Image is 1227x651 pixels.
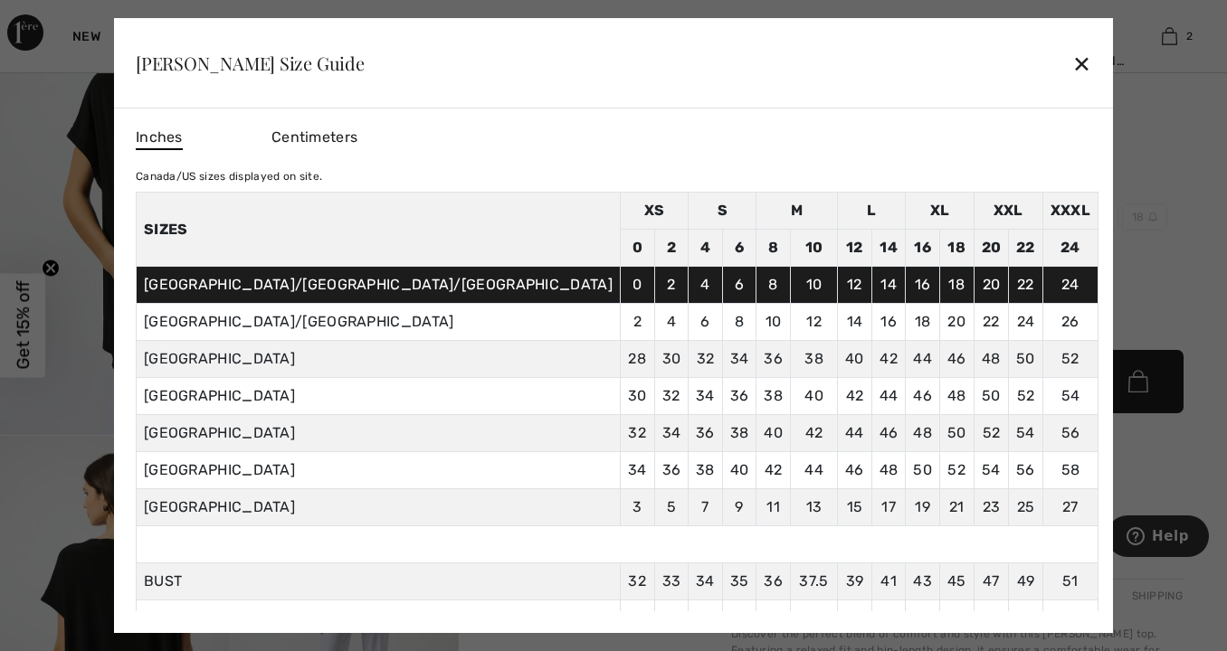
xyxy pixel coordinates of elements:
div: ✕ [1072,44,1091,82]
td: 10 [790,230,837,267]
td: 38 [790,341,837,378]
td: 32 [620,415,654,452]
td: 22 [1009,267,1043,304]
span: 27 [698,609,714,627]
td: 34 [654,415,689,452]
td: 6 [689,304,723,341]
td: 38 [689,452,723,489]
td: 40 [790,378,837,415]
td: 20 [939,304,974,341]
td: 40 [838,341,872,378]
td: 4 [654,304,689,341]
td: 36 [722,378,756,415]
span: 36 [913,609,932,627]
td: 46 [838,452,872,489]
td: L [838,193,906,230]
td: 22 [974,304,1009,341]
td: 2 [654,230,689,267]
td: 0 [620,230,654,267]
span: 41 [880,572,897,590]
td: 50 [906,452,940,489]
span: 40 [982,609,1001,627]
span: 42 [1017,609,1035,627]
td: 18 [939,267,974,304]
td: 5 [654,489,689,526]
td: 30 [620,378,654,415]
td: 34 [620,452,654,489]
td: 27 [1042,489,1098,526]
td: [GEOGRAPHIC_DATA]/[GEOGRAPHIC_DATA] [136,304,620,341]
td: WAIST [136,600,620,637]
td: 38 [756,378,791,415]
td: [GEOGRAPHIC_DATA] [136,378,620,415]
td: 34 [722,341,756,378]
span: 47 [983,572,1000,590]
span: 39 [846,572,864,590]
td: 24 [1009,304,1043,341]
span: 35 [730,572,749,590]
span: 29 [765,609,782,627]
td: 50 [974,378,1009,415]
td: 15 [838,489,872,526]
td: 8 [756,230,791,267]
span: 34 [880,609,899,627]
td: 44 [871,378,906,415]
td: 12 [790,304,837,341]
td: 48 [939,378,974,415]
td: 4 [689,230,723,267]
td: 23 [974,489,1009,526]
td: 13 [790,489,837,526]
td: BUST [136,563,620,600]
td: XS [620,193,688,230]
td: 54 [1042,378,1098,415]
td: 44 [838,415,872,452]
td: [GEOGRAPHIC_DATA] [136,452,620,489]
td: 2 [654,267,689,304]
td: 32 [689,341,723,378]
td: 20 [974,230,1009,267]
td: 24 [1042,230,1098,267]
td: 36 [689,415,723,452]
td: 11 [756,489,791,526]
td: 58 [1042,452,1098,489]
span: 28 [730,609,748,627]
td: 6 [722,267,756,304]
span: 26 [662,609,680,627]
td: S [689,193,756,230]
td: 8 [756,267,791,304]
td: 46 [906,378,940,415]
td: 6 [722,230,756,267]
td: XL [906,193,974,230]
td: 50 [1009,341,1043,378]
td: 0 [620,267,654,304]
td: 30 [654,341,689,378]
td: 2 [620,304,654,341]
td: 12 [838,267,872,304]
td: [GEOGRAPHIC_DATA]/[GEOGRAPHIC_DATA]/[GEOGRAPHIC_DATA] [136,267,620,304]
span: 32 [846,609,864,627]
td: [GEOGRAPHIC_DATA] [136,489,620,526]
div: Canada/US sizes displayed on site. [136,168,1099,184]
td: 25 [1009,489,1043,526]
td: 36 [654,452,689,489]
td: 14 [838,304,872,341]
td: 36 [756,341,791,378]
td: 16 [871,304,906,341]
span: Centimeters [271,128,357,146]
td: 50 [939,415,974,452]
td: 40 [756,415,791,452]
td: 52 [974,415,1009,452]
td: [GEOGRAPHIC_DATA] [136,341,620,378]
td: 48 [906,415,940,452]
td: 16 [906,230,940,267]
td: 42 [756,452,791,489]
td: 28 [620,341,654,378]
td: 44 [790,452,837,489]
span: Help [42,13,79,29]
td: 20 [974,267,1009,304]
th: Sizes [136,193,620,267]
td: 16 [906,267,940,304]
td: 12 [838,230,872,267]
td: 56 [1009,452,1043,489]
td: 54 [974,452,1009,489]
